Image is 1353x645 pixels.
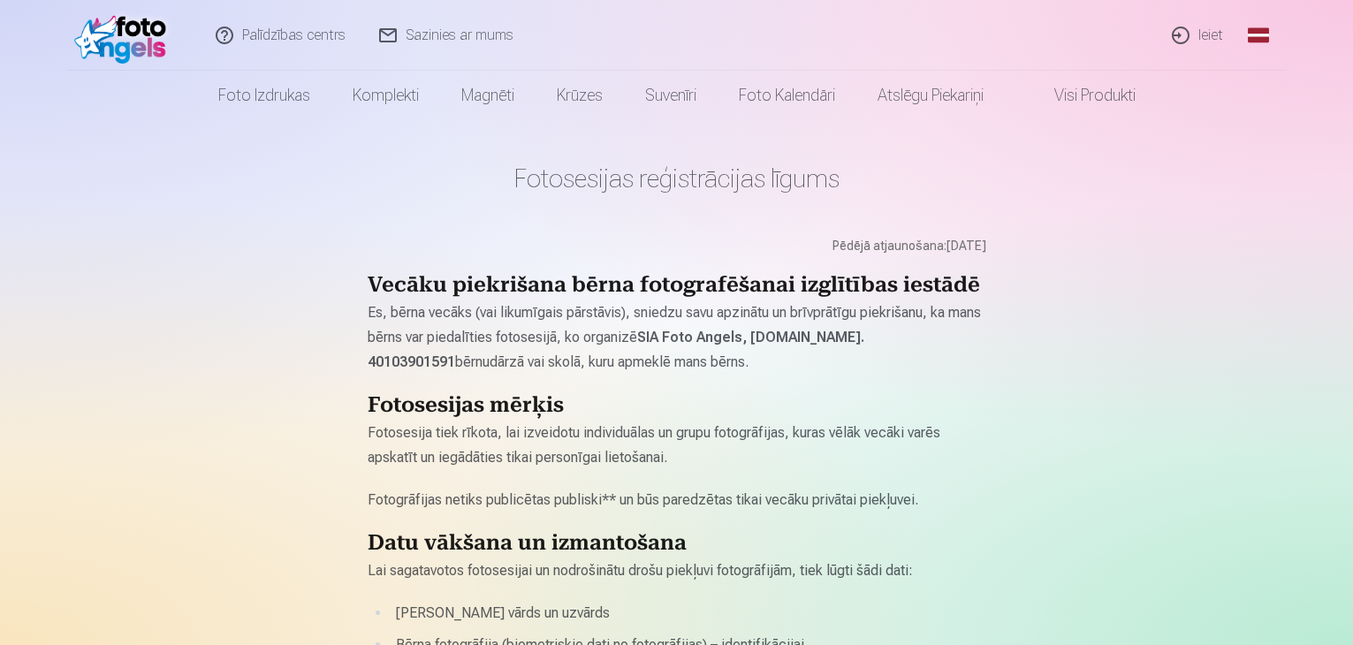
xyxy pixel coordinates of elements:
[74,7,176,64] img: /fa1
[536,71,624,120] a: Krūzes
[368,300,986,375] p: Es, bērna vecāks (vai likumīgais pārstāvis), sniedzu savu apzinātu un brīvprātīgu piekrišanu, ka ...
[856,71,1005,120] a: Atslēgu piekariņi
[331,71,440,120] a: Komplekti
[368,488,986,512] p: Fotogrāfijas netiks publicētas publiski** un būs paredzētas tikai vecāku privātai piekļuvei.
[368,272,986,300] h2: Vecāku piekrišana bērna fotografēšanai izglītības iestādē
[368,558,986,583] p: Lai sagatavotos fotosesijai un nodrošinātu drošu piekļuvi fotogrāfijām, tiek lūgti šādi dati:
[368,421,986,470] p: Fotosesija tiek rīkota, lai izveidotu individuālas un grupu fotogrāfijas, kuras vēlāk vecāki varē...
[368,237,986,254] div: Pēdējā atjaunošana : [DATE]
[391,601,986,626] li: [PERSON_NAME] vārds un uzvārds
[440,71,536,120] a: Magnēti
[368,530,986,558] h2: Datu vākšana un izmantošana
[624,71,718,120] a: Suvenīri
[368,163,986,194] h1: Fotosesijas reģistrācijas līgums
[368,392,986,421] h2: Fotosesijas mērķis
[1005,71,1157,120] a: Visi produkti
[718,71,856,120] a: Foto kalendāri
[197,71,331,120] a: Foto izdrukas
